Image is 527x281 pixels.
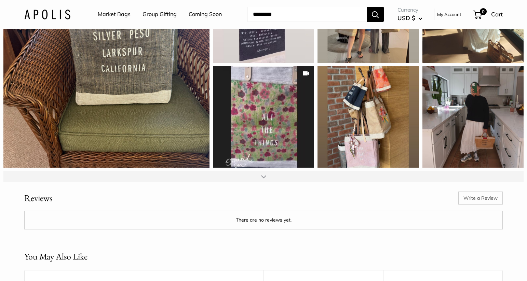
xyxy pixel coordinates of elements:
[491,11,503,18] span: Cart
[458,192,503,205] a: Write a Review
[480,8,487,15] span: 0
[29,216,498,224] p: There are no reviews yet.
[473,9,503,20] a: 0 Cart
[24,9,70,19] img: Apolis
[247,7,367,22] input: Search...
[367,7,384,22] button: Search
[397,14,415,22] span: USD $
[189,9,222,19] a: Coming Soon
[437,10,461,18] a: My Account
[397,5,422,15] span: Currency
[24,250,87,263] h2: You May Also Like
[397,13,422,24] button: USD $
[143,9,177,19] a: Group Gifting
[98,9,131,19] a: Market Bags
